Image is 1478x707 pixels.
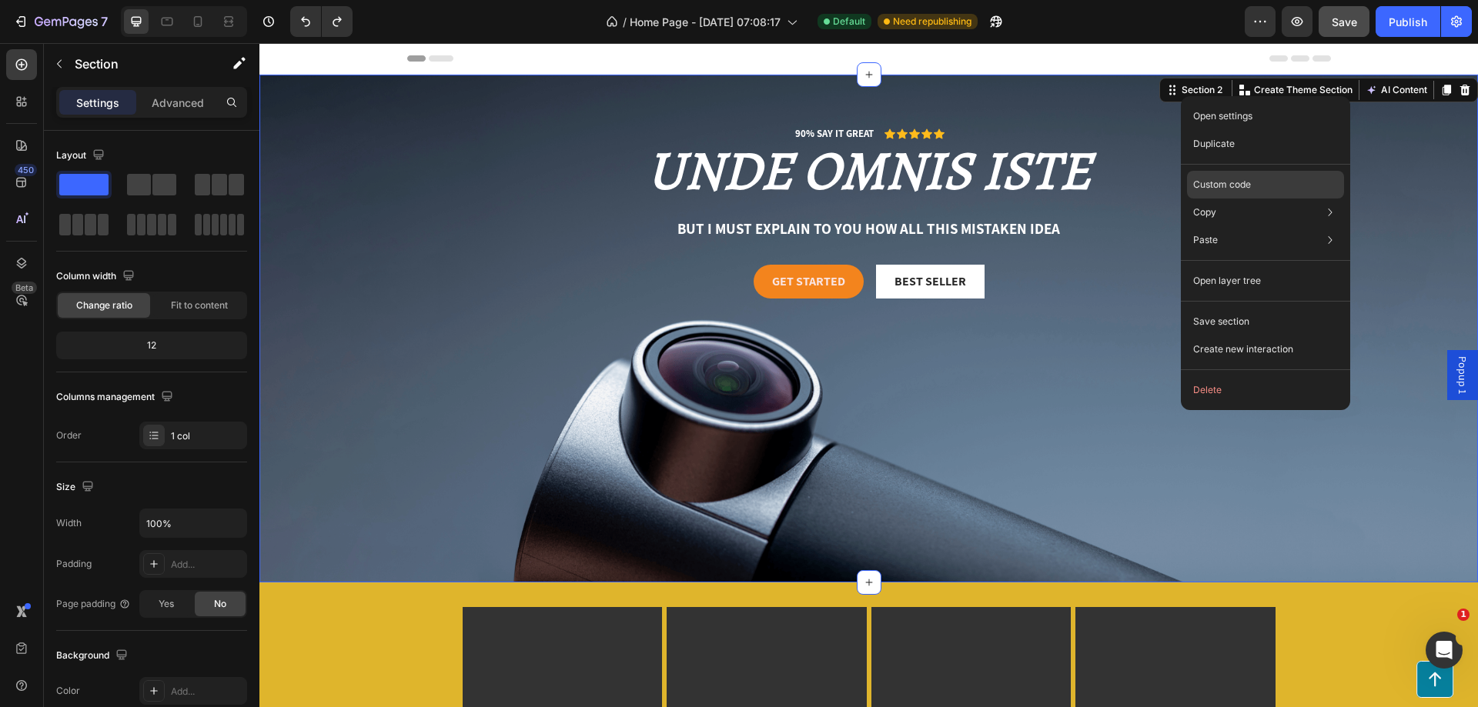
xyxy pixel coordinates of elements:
[171,685,243,699] div: Add...
[159,99,1060,156] h2: unde omnis iste
[171,558,243,572] div: Add...
[1103,38,1171,56] button: AI Content
[56,557,92,571] div: Padding
[1319,6,1369,37] button: Save
[1193,109,1252,123] p: Open settings
[56,597,131,611] div: Page padding
[1193,274,1261,288] p: Open layer tree
[76,95,119,111] p: Settings
[1193,178,1251,192] p: Custom code
[1332,15,1357,28] span: Save
[259,43,1478,707] iframe: To enrich screen reader interactions, please activate Accessibility in Grammarly extension settings
[1389,14,1427,30] div: Publish
[56,145,108,166] div: Layout
[1426,632,1463,669] iframe: Intercom live chat
[76,298,132,312] span: Change ratio
[159,597,174,611] span: Yes
[623,14,627,30] span: /
[494,222,604,256] button: Get started
[513,231,586,247] div: Get started
[75,55,201,73] p: Section
[59,335,244,356] div: 12
[171,429,243,443] div: 1 col
[1376,6,1440,37] button: Publish
[290,6,353,37] div: Undo/Redo
[56,645,131,666] div: Background
[15,164,37,176] div: 450
[214,597,226,611] span: No
[101,12,108,31] p: 7
[1193,233,1218,247] p: Paste
[56,477,97,498] div: Size
[56,387,176,408] div: Columns management
[1195,313,1211,351] span: Popup 1
[152,95,204,111] p: Advanced
[56,516,82,530] div: Width
[536,85,614,98] p: 90% SAY IT GREAT
[140,509,246,537] input: Auto
[56,684,80,698] div: Color
[617,222,725,256] button: Best Seller
[6,6,115,37] button: 7
[1193,315,1249,328] p: Save section
[12,282,37,294] div: Beta
[995,40,1093,54] p: Create Theme Section
[56,429,82,442] div: Order
[56,266,138,287] div: Column width
[1457,609,1470,621] span: 1
[635,231,707,247] div: Best Seller
[161,176,1058,195] p: But I must explain to you how all this mistaken idea
[1187,376,1344,404] button: Delete
[1193,342,1293,357] p: Create new interaction
[893,15,971,28] span: Need republishing
[1193,137,1235,151] p: Duplicate
[833,15,865,28] span: Default
[1193,205,1216,219] p: Copy
[171,298,228,312] span: Fit to content
[919,40,966,54] div: Section 2
[630,14,781,30] span: Home Page - [DATE] 07:08:17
